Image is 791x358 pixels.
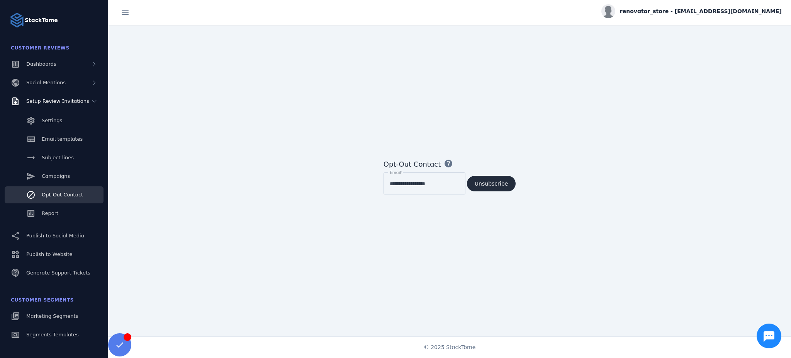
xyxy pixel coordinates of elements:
span: Customer Reviews [11,45,70,51]
a: Publish to Social Media [5,227,104,244]
span: Email templates [42,136,83,142]
a: Segments Templates [5,326,104,343]
span: Generate Support Tickets [26,270,90,276]
span: renovator_store - [EMAIL_ADDRESS][DOMAIN_NAME] [620,7,782,15]
span: Report [42,210,58,216]
a: Campaigns [5,168,104,185]
span: Setup Review Invitations [26,98,89,104]
a: Opt-Out Contact [5,186,104,203]
span: Opt-Out Contact [42,192,83,198]
a: Report [5,205,104,222]
span: Publish to Website [26,251,72,257]
span: Customer Segments [11,297,74,303]
span: Segments Templates [26,332,79,338]
span: Publish to Social Media [26,233,84,239]
a: Email templates [5,131,104,148]
button: Unsubscribe [467,176,516,191]
mat-icon: help [444,159,453,168]
a: Settings [5,112,104,129]
a: Generate Support Tickets [5,264,104,281]
span: Settings [42,118,62,123]
span: © 2025 StackTome [424,343,476,351]
img: profile.jpg [601,4,615,18]
a: Marketing Segments [5,308,104,325]
span: Subject lines [42,155,74,160]
div: Opt-Out Contact [384,159,441,169]
img: Logo image [9,12,25,28]
strong: StackTome [25,16,58,24]
span: Dashboards [26,61,56,67]
span: Campaigns [42,173,70,179]
mat-label: Email [390,170,401,175]
span: Marketing Segments [26,313,78,319]
button: renovator_store - [EMAIL_ADDRESS][DOMAIN_NAME] [601,4,782,18]
a: Publish to Website [5,246,104,263]
a: Subject lines [5,149,104,166]
span: Social Mentions [26,80,66,85]
span: Unsubscribe [475,181,508,186]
